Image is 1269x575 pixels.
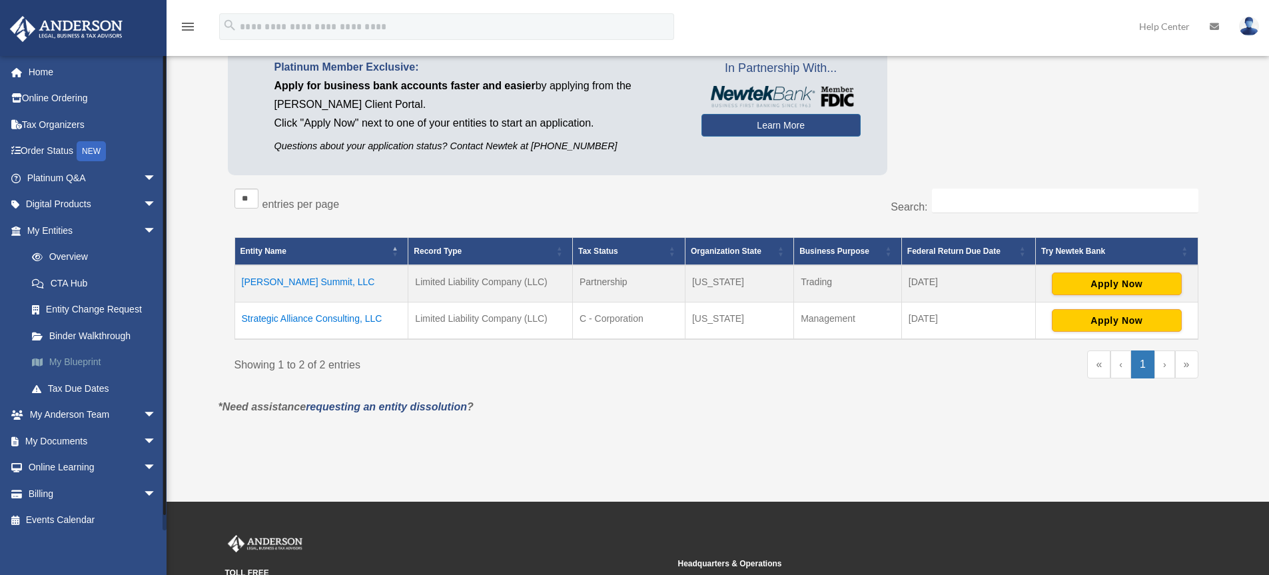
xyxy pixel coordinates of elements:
[1175,350,1198,378] a: Last
[685,238,793,266] th: Organization State: Activate to sort
[799,247,869,256] span: Business Purpose
[794,302,902,340] td: Management
[274,80,536,91] span: Apply for business bank accounts faster and easier
[9,59,177,85] a: Home
[1036,238,1198,266] th: Try Newtek Bank : Activate to sort
[685,265,793,302] td: [US_STATE]
[143,217,170,245] span: arrow_drop_down
[19,244,170,271] a: Overview
[1041,243,1177,259] div: Try Newtek Bank
[234,350,707,374] div: Showing 1 to 2 of 2 entries
[1154,350,1175,378] a: Next
[9,217,177,244] a: My Entitiesarrow_drop_down
[9,480,177,507] a: Billingarrow_drop_down
[578,247,618,256] span: Tax Status
[9,428,177,454] a: My Documentsarrow_drop_down
[794,238,902,266] th: Business Purpose: Activate to sort
[9,507,177,534] a: Events Calendar
[708,86,854,107] img: NewtekBankLogoSM.png
[9,454,177,481] a: Online Learningarrow_drop_down
[9,191,177,218] a: Digital Productsarrow_drop_down
[9,402,177,428] a: My Anderson Teamarrow_drop_down
[234,238,408,266] th: Entity Name: Activate to invert sorting
[891,201,927,213] label: Search:
[678,557,1122,571] small: Headquarters & Operations
[19,375,177,402] a: Tax Due Dates
[143,402,170,429] span: arrow_drop_down
[180,19,196,35] i: menu
[143,191,170,219] span: arrow_drop_down
[901,265,1035,302] td: [DATE]
[143,428,170,455] span: arrow_drop_down
[1131,350,1154,378] a: 1
[408,265,573,302] td: Limited Liability Company (LLC)
[691,247,761,256] span: Organization State
[19,322,177,349] a: Binder Walkthrough
[9,165,177,191] a: Platinum Q&Aarrow_drop_down
[234,265,408,302] td: [PERSON_NAME] Summit, LLC
[573,238,685,266] th: Tax Status: Activate to sort
[573,302,685,340] td: C - Corporation
[1110,350,1131,378] a: Previous
[306,401,467,412] a: requesting an entity dissolution
[274,58,681,77] p: Platinum Member Exclusive:
[685,302,793,340] td: [US_STATE]
[9,138,177,165] a: Order StatusNEW
[143,480,170,508] span: arrow_drop_down
[218,401,474,412] em: *Need assistance ?
[794,265,902,302] td: Trading
[225,535,305,552] img: Anderson Advisors Platinum Portal
[901,302,1035,340] td: [DATE]
[19,270,177,296] a: CTA Hub
[222,18,237,33] i: search
[1087,350,1110,378] a: First
[180,23,196,35] a: menu
[701,58,861,79] span: In Partnership With...
[274,114,681,133] p: Click "Apply Now" next to one of your entities to start an application.
[240,247,286,256] span: Entity Name
[6,16,127,42] img: Anderson Advisors Platinum Portal
[274,77,681,114] p: by applying from the [PERSON_NAME] Client Portal.
[907,247,1001,256] span: Federal Return Due Date
[19,296,177,323] a: Entity Change Request
[234,302,408,340] td: Strategic Alliance Consulting, LLC
[573,265,685,302] td: Partnership
[701,114,861,137] a: Learn More
[262,199,340,210] label: entries per page
[143,165,170,192] span: arrow_drop_down
[901,238,1035,266] th: Federal Return Due Date: Activate to sort
[77,141,106,161] div: NEW
[9,111,177,138] a: Tax Organizers
[1239,17,1259,36] img: User Pic
[414,247,462,256] span: Record Type
[408,302,573,340] td: Limited Liability Company (LLC)
[1052,273,1182,295] button: Apply Now
[143,454,170,482] span: arrow_drop_down
[274,138,681,155] p: Questions about your application status? Contact Newtek at [PHONE_NUMBER]
[408,238,573,266] th: Record Type: Activate to sort
[1052,309,1182,332] button: Apply Now
[19,349,177,376] a: My Blueprint
[9,85,177,112] a: Online Ordering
